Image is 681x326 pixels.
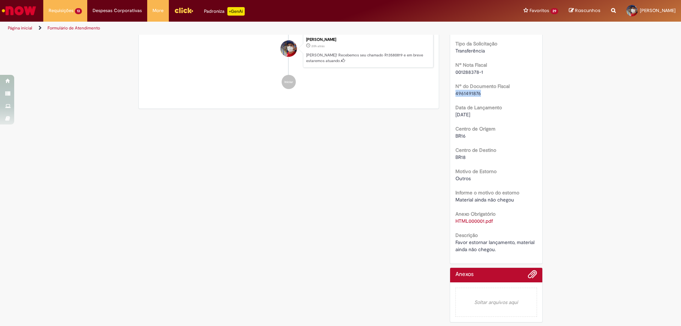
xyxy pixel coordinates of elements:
[528,270,537,282] button: Adicionar anexos
[455,133,466,139] span: BR16
[455,90,481,96] span: 4961491876
[455,111,470,118] span: [DATE]
[281,40,297,57] div: Marcos Antonio Felipe De Melo
[227,7,245,16] p: +GenAi
[153,7,164,14] span: More
[204,7,245,16] div: Padroniza
[455,104,502,111] b: Data de Lançamento
[306,38,430,42] div: [PERSON_NAME]
[455,232,478,238] b: Descrição
[455,239,536,253] span: Favor estornar lançamento, material ainda não chegou.
[455,83,510,89] b: Nº do Documento Fiscal
[455,168,497,175] b: Motivo de Estorno
[455,175,471,182] span: Outros
[550,8,558,14] span: 29
[75,8,82,14] span: 13
[455,211,495,217] b: Anexo Obrigatório
[306,53,430,63] p: [PERSON_NAME]! Recebemos seu chamado R13580819 e em breve estaremos atuando.
[575,7,600,14] span: Rascunhos
[455,197,514,203] span: Material ainda não chegou
[144,34,433,68] li: Marcos Antonio Felipe De Melo
[455,189,519,196] b: Informe o motivo do estorno
[569,7,600,14] a: Rascunhos
[455,126,495,132] b: Centro de Origem
[455,288,537,317] em: Soltar arquivos aqui
[455,40,497,47] b: Tipo da Solicitação
[5,22,449,35] ul: Trilhas de página
[93,7,142,14] span: Despesas Corporativas
[8,25,32,31] a: Página inicial
[530,7,549,14] span: Favoritos
[174,5,193,16] img: click_logo_yellow_360x200.png
[49,7,73,14] span: Requisições
[455,154,466,160] span: BR18
[640,7,676,13] span: [PERSON_NAME]
[48,25,100,31] a: Formulário de Atendimento
[311,44,325,48] time: 30/09/2025 11:16:42
[455,62,487,68] b: Nº Nota Fiscal
[455,48,485,54] span: Transferência
[1,4,37,18] img: ServiceNow
[455,218,493,224] a: Download de HTML000001.pdf
[455,271,474,278] h2: Anexos
[311,44,325,48] span: 20h atrás
[455,147,496,153] b: Centro de Destino
[455,69,483,75] span: 001288378-1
